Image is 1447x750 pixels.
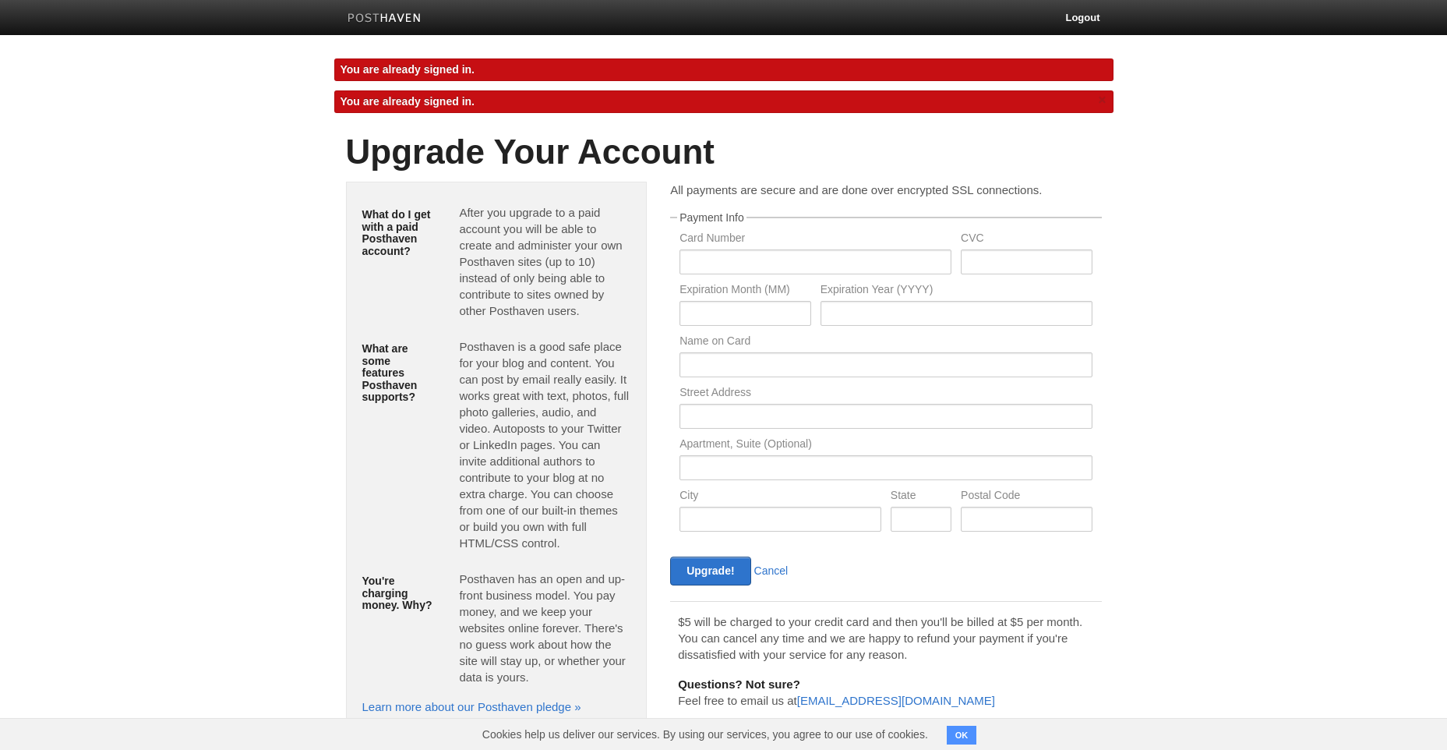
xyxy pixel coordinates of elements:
[821,284,1092,299] label: Expiration Year (YYYY)
[467,719,944,750] span: Cookies help us deliver our services. By using our services, you agree to our use of cookies.
[891,490,951,504] label: State
[362,575,436,611] h5: You're charging money. Why?
[1096,90,1110,110] a: ×
[348,13,422,25] img: Posthaven-bar
[670,557,750,585] input: Upgrade!
[459,204,630,319] p: After you upgrade to a paid account you will be able to create and administer your own Posthaven ...
[679,284,810,299] label: Expiration Month (MM)
[961,490,1092,504] label: Postal Code
[334,58,1113,81] div: You are already signed in.
[679,438,1092,453] label: Apartment, Suite (Optional)
[679,387,1092,402] label: Street Address
[754,564,789,577] a: Cancel
[947,726,977,745] button: OK
[670,182,1101,198] p: All payments are secure and are done over encrypted SSL connections.
[459,571,630,685] p: Posthaven has an open and up-front business model. You pay money, and we keep your websites onlin...
[678,676,1093,709] p: Feel free to email us at
[679,490,881,504] label: City
[362,209,436,257] h5: What do I get with a paid Posthaven account?
[679,232,951,247] label: Card Number
[341,95,475,108] span: You are already signed in.
[362,700,581,713] a: Learn more about our Posthaven pledge »
[797,694,995,707] a: [EMAIL_ADDRESS][DOMAIN_NAME]
[362,343,436,403] h5: What are some features Posthaven supports?
[679,335,1092,350] label: Name on Card
[678,677,800,691] b: Questions? Not sure?
[677,212,746,223] legend: Payment Info
[678,614,1093,663] p: $5 will be charged to your credit card and then you'll be billed at $5 per month. You can cancel ...
[346,133,1102,171] h1: Upgrade Your Account
[961,232,1092,247] label: CVC
[459,338,630,551] p: Posthaven is a good safe place for your blog and content. You can post by email really easily. It...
